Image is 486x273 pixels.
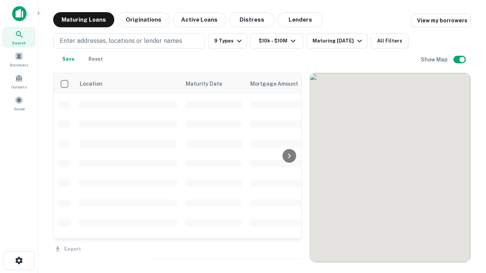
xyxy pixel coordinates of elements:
span: Contacts [11,84,27,90]
button: Active Loans [173,12,226,27]
img: capitalize-icon.png [12,6,27,21]
th: Mortgage Amount [246,73,329,94]
h6: Show Map [421,55,449,64]
button: Lenders [278,12,323,27]
button: Enter addresses, locations or lender names [53,33,205,49]
a: View my borrowers [411,14,471,27]
button: Originations [117,12,170,27]
button: Save your search to get updates of matches that match your search criteria. [56,52,80,67]
p: Enter addresses, locations or lender names [60,36,182,45]
a: Saved [2,93,36,113]
button: All Filters [371,33,409,49]
button: 9 Types [208,33,247,49]
a: Contacts [2,71,36,91]
span: Search [12,40,26,46]
th: Maturity Date [181,73,246,94]
a: Borrowers [2,49,36,69]
div: 0 0 [310,73,470,262]
span: Mortgage Amount [250,79,308,88]
button: Reset [84,52,108,67]
span: Maturity Date [186,79,232,88]
iframe: Chat Widget [448,188,486,224]
th: Location [75,73,181,94]
div: Maturing [DATE] [312,36,364,45]
a: Search [2,27,36,47]
button: Maturing [DATE] [306,33,368,49]
button: Distress [229,12,275,27]
button: Maturing Loans [53,12,114,27]
span: Saved [14,106,25,112]
span: Borrowers [10,62,28,68]
button: $10k - $10M [250,33,303,49]
span: Location [79,79,103,88]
